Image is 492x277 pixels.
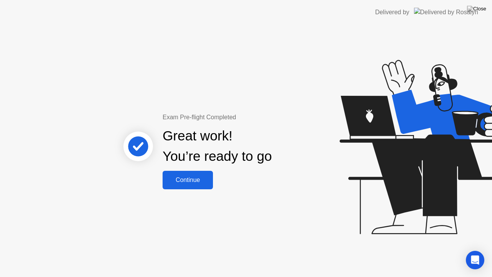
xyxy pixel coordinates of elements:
div: Open Intercom Messenger [466,251,484,269]
div: Continue [165,177,211,184]
img: Delivered by Rosalyn [414,8,478,17]
div: Great work! You’re ready to go [163,126,272,167]
div: Delivered by [375,8,409,17]
div: Exam Pre-flight Completed [163,113,321,122]
button: Continue [163,171,213,189]
img: Close [467,6,486,12]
